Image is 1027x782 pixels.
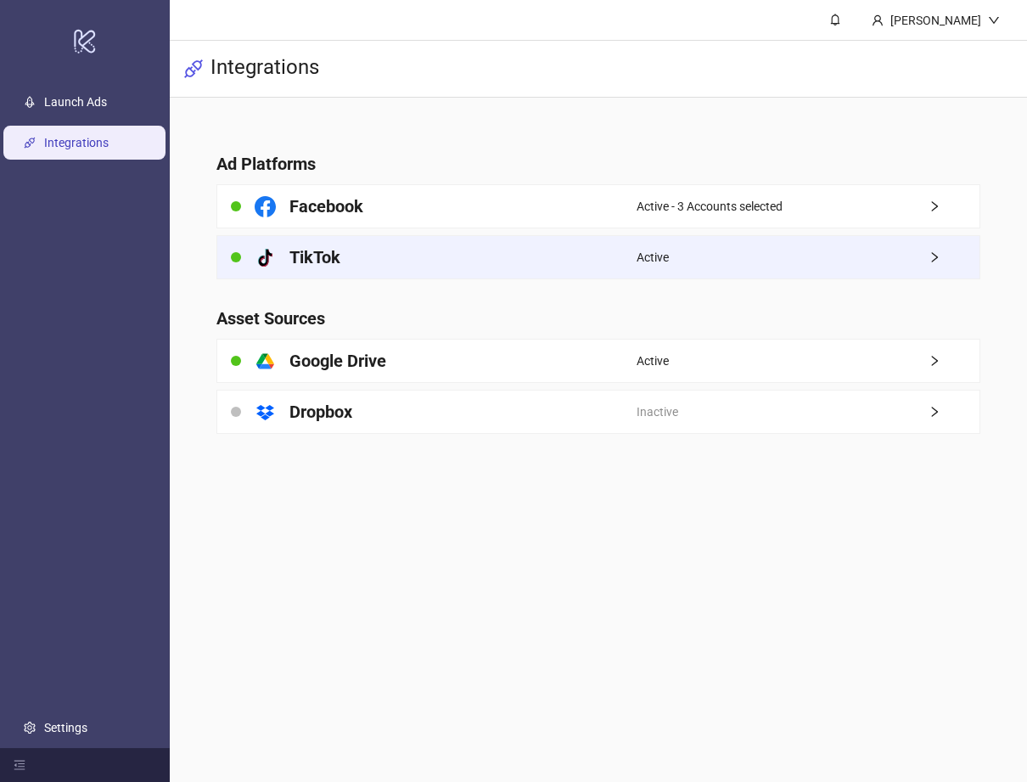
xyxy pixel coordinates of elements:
a: DropboxInactiveright [216,390,980,434]
span: Inactive [637,402,678,421]
span: bell [829,14,841,25]
h3: Integrations [210,54,319,83]
span: Active - 3 Accounts selected [637,197,783,216]
h4: Asset Sources [216,307,980,330]
a: Settings [44,721,87,734]
h4: Facebook [289,194,363,218]
span: user [872,14,884,26]
span: right [929,355,979,367]
span: right [929,200,979,212]
span: api [183,59,204,79]
span: Active [637,248,669,267]
h4: Ad Platforms [216,152,980,176]
a: Google DriveActiveright [216,339,980,383]
a: TikTokActiveright [216,235,980,279]
div: [PERSON_NAME] [884,11,988,30]
span: down [988,14,1000,26]
h4: Dropbox [289,400,352,424]
a: Integrations [44,136,109,149]
a: FacebookActive - 3 Accounts selectedright [216,184,980,228]
span: right [929,406,979,418]
a: Launch Ads [44,95,107,109]
h4: TikTok [289,245,340,269]
span: right [929,251,979,263]
h4: Google Drive [289,349,386,373]
span: menu-fold [14,759,25,771]
span: Active [637,352,669,370]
